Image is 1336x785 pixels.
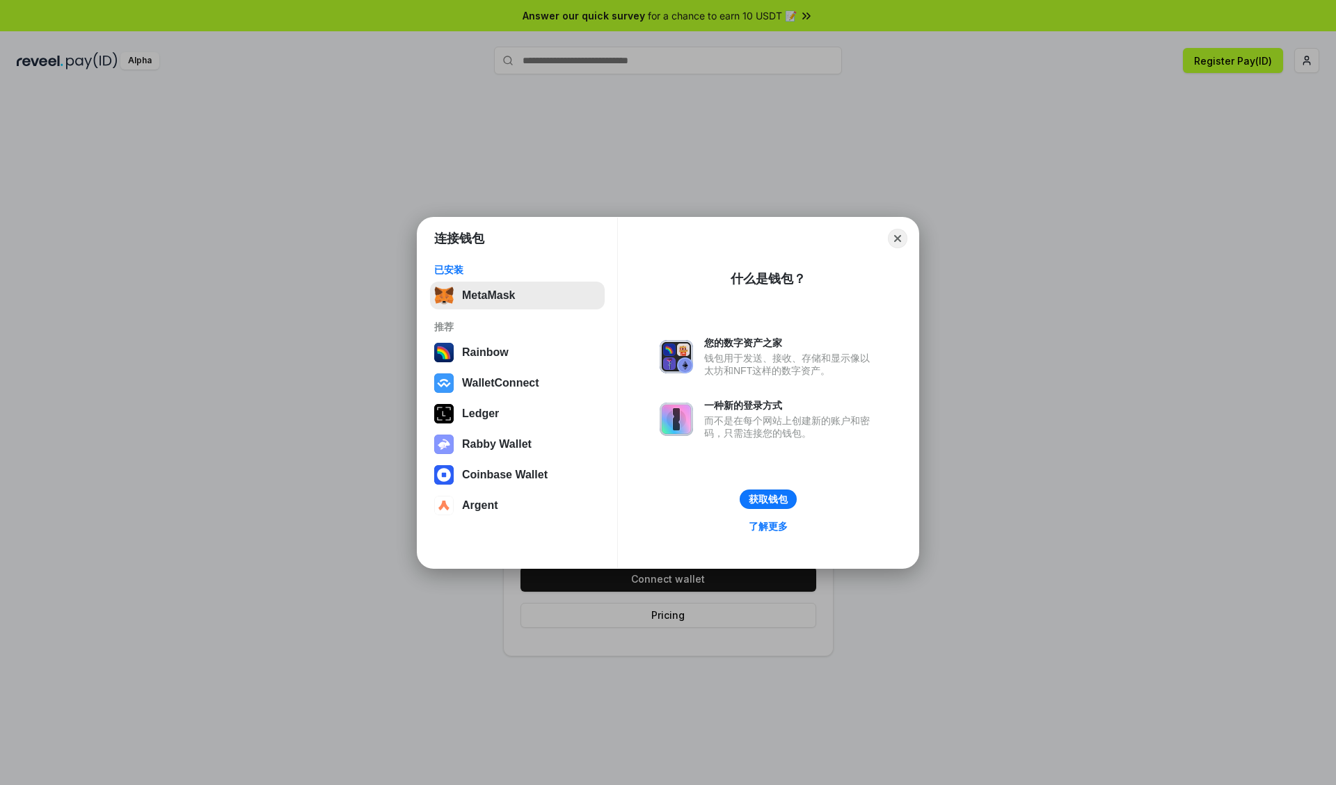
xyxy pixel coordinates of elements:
[430,461,605,489] button: Coinbase Wallet
[462,499,498,512] div: Argent
[434,264,601,276] div: 已安装
[749,493,788,505] div: 获取钱包
[434,321,601,333] div: 推荐
[430,400,605,428] button: Ledger
[434,343,454,362] img: svg+xml,%3Csvg%20width%3D%22120%22%20height%3D%22120%22%20viewBox%3D%220%200%20120%20120%22%20fil...
[704,414,877,439] div: 而不是在每个网站上创建新的账户和密码，只需连接您的钱包。
[430,369,605,397] button: WalletConnect
[430,430,605,458] button: Rabby Wallet
[462,289,515,302] div: MetaMask
[749,520,788,533] div: 了解更多
[434,435,454,454] img: svg+xml,%3Csvg%20xmlns%3D%22http%3A%2F%2Fwww.w3.org%2F2000%2Fsvg%22%20fill%3D%22none%22%20viewBox...
[430,492,605,519] button: Argent
[462,438,532,451] div: Rabby Wallet
[434,286,454,305] img: svg+xml,%3Csvg%20fill%3D%22none%22%20height%3D%2233%22%20viewBox%3D%220%200%2035%2033%22%20width%...
[462,407,499,420] div: Ledger
[704,337,877,349] div: 您的数字资产之家
[740,489,797,509] button: 获取钱包
[704,399,877,412] div: 一种新的登录方式
[430,339,605,366] button: Rainbow
[462,469,548,481] div: Coinbase Wallet
[740,517,796,535] a: 了解更多
[430,282,605,309] button: MetaMask
[434,404,454,423] img: svg+xml,%3Csvg%20xmlns%3D%22http%3A%2F%2Fwww.w3.org%2F2000%2Fsvg%22%20width%3D%2228%22%20height%3...
[434,496,454,515] img: svg+xml,%3Csvg%20width%3D%2228%22%20height%3D%2228%22%20viewBox%3D%220%200%2028%2028%22%20fill%3D...
[660,403,693,436] img: svg+xml,%3Csvg%20xmlns%3D%22http%3A%2F%2Fwww.w3.org%2F2000%2Fsvg%22%20fill%3D%22none%22%20viewBox...
[462,346,509,359] div: Rainbow
[434,230,484,247] h1: 连接钱包
[660,340,693,373] img: svg+xml,%3Csvg%20xmlns%3D%22http%3A%2F%2Fwww.w3.org%2F2000%2Fsvg%22%20fill%3D%22none%22%20viewBox...
[704,352,877,377] div: 钱包用于发送、接收、存储和显示像以太坊和NFT这样的数字资产。
[462,377,539,389] div: WalletConnect
[434,465,454,485] img: svg+xml,%3Csvg%20width%3D%2228%22%20height%3D%2228%22%20viewBox%3D%220%200%2028%2028%22%20fill%3D...
[731,270,806,287] div: 什么是钱包？
[434,373,454,393] img: svg+xml,%3Csvg%20width%3D%2228%22%20height%3D%2228%22%20viewBox%3D%220%200%2028%2028%22%20fill%3D...
[888,229,907,248] button: Close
